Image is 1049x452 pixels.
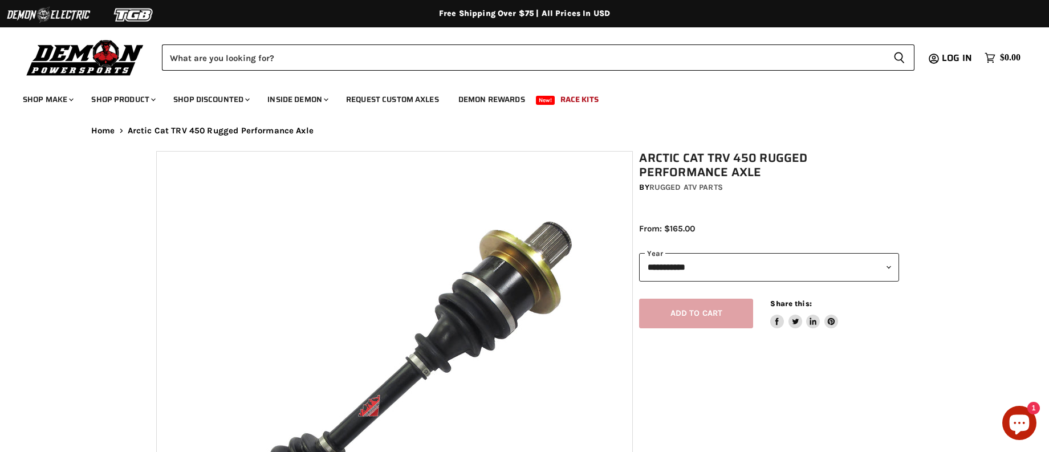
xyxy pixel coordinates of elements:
input: Search [162,44,884,71]
a: Shop Discounted [165,88,257,111]
nav: Breadcrumbs [68,126,981,136]
span: From: $165.00 [639,223,695,234]
div: Free Shipping Over $75 | All Prices In USD [68,9,981,19]
a: Race Kits [552,88,607,111]
a: Request Custom Axles [338,88,448,111]
span: New! [536,96,555,105]
select: year [639,253,899,281]
span: Arctic Cat TRV 450 Rugged Performance Axle [128,126,314,136]
a: Demon Rewards [450,88,534,111]
form: Product [162,44,914,71]
span: Share this: [770,299,811,308]
ul: Main menu [14,83,1018,111]
h1: Arctic Cat TRV 450 Rugged Performance Axle [639,151,899,180]
span: $0.00 [1000,52,1020,63]
img: Demon Powersports [23,37,148,78]
a: Log in [937,53,979,63]
a: Rugged ATV Parts [649,182,723,192]
span: Log in [942,51,972,65]
div: by [639,181,899,194]
a: Inside Demon [259,88,335,111]
aside: Share this: [770,299,838,329]
a: Shop Product [83,88,162,111]
a: Shop Make [14,88,80,111]
button: Search [884,44,914,71]
a: $0.00 [979,50,1026,66]
a: Home [91,126,115,136]
inbox-online-store-chat: Shopify online store chat [999,406,1040,443]
img: Demon Electric Logo 2 [6,4,91,26]
img: TGB Logo 2 [91,4,177,26]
